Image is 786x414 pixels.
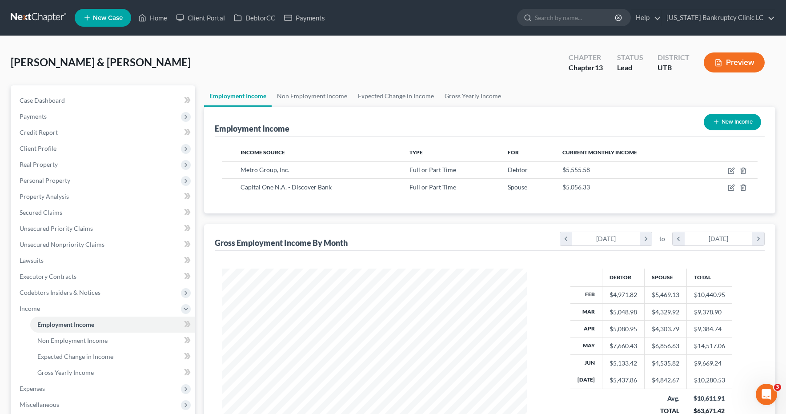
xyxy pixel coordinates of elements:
div: $5,080.95 [610,325,637,334]
span: Personal Property [20,177,70,184]
a: Credit Report [12,125,195,141]
a: Unsecured Priority Claims [12,221,195,237]
a: Expected Change in Income [30,349,195,365]
th: Total [686,269,732,286]
span: Metro Group, Inc. [241,166,289,173]
th: Jun [570,355,602,372]
th: [DATE] [570,372,602,389]
span: Real Property [20,161,58,168]
span: Employment Income [37,321,94,328]
span: to [659,234,665,243]
td: $10,440.95 [686,286,732,303]
span: 13 [595,63,603,72]
a: Secured Claims [12,205,195,221]
div: $10,611.91 [694,394,725,403]
span: 3 [774,384,781,391]
td: $14,517.06 [686,338,732,354]
td: $10,280.53 [686,372,732,389]
span: New Case [93,15,123,21]
a: Help [631,10,661,26]
a: Executory Contracts [12,269,195,285]
div: Lead [617,63,643,73]
span: Payments [20,113,47,120]
th: Apr [570,321,602,338]
span: Expenses [20,385,45,392]
a: Home [134,10,172,26]
div: $4,329.92 [652,308,679,317]
span: For [508,149,519,156]
i: chevron_left [673,232,685,245]
span: Current Monthly Income [562,149,637,156]
div: Status [617,52,643,63]
a: Gross Yearly Income [30,365,195,381]
th: Feb [570,286,602,303]
span: Property Analysis [20,193,69,200]
span: Full or Part Time [409,183,456,191]
div: $5,048.98 [610,308,637,317]
a: Gross Yearly Income [439,85,506,107]
a: Expected Change in Income [353,85,439,107]
div: $6,856.63 [652,342,679,350]
th: May [570,338,602,354]
span: Gross Yearly Income [37,369,94,376]
div: $5,437.86 [610,376,637,385]
div: Gross Employment Income By Month [215,237,348,248]
span: Lawsuits [20,257,44,264]
a: Lawsuits [12,253,195,269]
span: Type [409,149,423,156]
span: Non Employment Income [37,337,108,344]
span: Capital One N.A. - Discover Bank [241,183,332,191]
div: [DATE] [572,232,640,245]
div: District [658,52,690,63]
div: Chapter [569,63,603,73]
a: Unsecured Nonpriority Claims [12,237,195,253]
input: Search by name... [535,9,616,26]
span: Spouse [508,183,527,191]
th: Spouse [644,269,686,286]
td: $9,669.24 [686,355,732,372]
a: Client Portal [172,10,229,26]
a: Payments [280,10,329,26]
div: $5,469.13 [652,290,679,299]
div: [DATE] [685,232,753,245]
button: New Income [704,114,761,130]
i: chevron_right [752,232,764,245]
span: Client Profile [20,145,56,152]
a: Non Employment Income [30,333,195,349]
span: Debtor [508,166,528,173]
span: Income Source [241,149,285,156]
span: Expected Change in Income [37,353,113,360]
span: Credit Report [20,129,58,136]
div: UTB [658,63,690,73]
span: Full or Part Time [409,166,456,173]
a: Non Employment Income [272,85,353,107]
div: $4,303.79 [652,325,679,334]
a: DebtorCC [229,10,280,26]
div: $4,535.82 [652,359,679,368]
button: Preview [704,52,765,72]
span: [PERSON_NAME] & [PERSON_NAME] [11,56,191,68]
td: $9,384.74 [686,321,732,338]
a: Case Dashboard [12,92,195,109]
span: $5,056.33 [562,183,590,191]
a: [US_STATE] Bankruptcy Clinic LC [662,10,775,26]
span: Secured Claims [20,209,62,216]
a: Property Analysis [12,189,195,205]
span: Miscellaneous [20,401,59,408]
th: Mar [570,303,602,320]
span: $5,555.58 [562,166,590,173]
span: Unsecured Priority Claims [20,225,93,232]
iframe: Intercom live chat [756,384,777,405]
div: $4,842.67 [652,376,679,385]
div: $4,971.82 [610,290,637,299]
span: Unsecured Nonpriority Claims [20,241,104,248]
div: Avg. [651,394,679,403]
span: Executory Contracts [20,273,76,280]
div: Chapter [569,52,603,63]
i: chevron_left [560,232,572,245]
div: Employment Income [215,123,289,134]
th: Debtor [602,269,644,286]
span: Case Dashboard [20,96,65,104]
div: $5,133.42 [610,359,637,368]
div: $7,660.43 [610,342,637,350]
